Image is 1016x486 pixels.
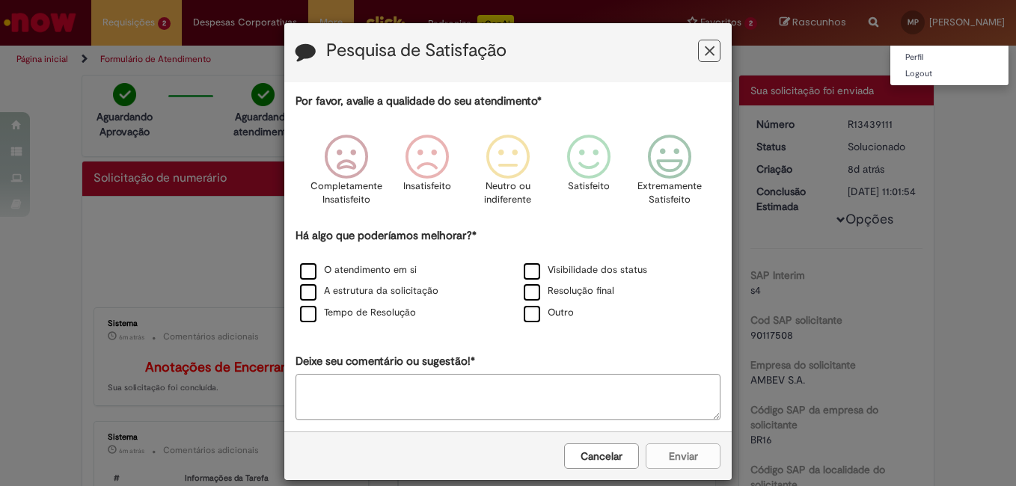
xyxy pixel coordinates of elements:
[300,284,438,298] label: A estrutura da solicitação
[310,179,382,207] p: Completamente Insatisfeito
[389,123,465,226] div: Insatisfeito
[300,263,417,277] label: O atendimento em si
[296,354,475,369] label: Deixe seu comentário ou sugestão!*
[307,123,384,226] div: Completamente Insatisfeito
[524,306,574,320] label: Outro
[564,443,639,469] button: Cancelar
[631,123,708,226] div: Extremamente Satisfeito
[524,263,647,277] label: Visibilidade dos status
[481,179,535,207] p: Neutro ou indiferente
[326,41,507,61] label: Pesquisa de Satisfação
[403,179,451,194] p: Insatisfeito
[568,179,610,194] p: Satisfeito
[524,284,614,298] label: Resolução final
[296,93,542,109] label: Por favor, avalie a qualidade do seu atendimento*
[300,306,416,320] label: Tempo de Resolução
[470,123,546,226] div: Neutro ou indiferente
[890,49,1009,66] a: Perfil
[296,228,720,324] div: Há algo que poderíamos melhorar?*
[890,66,1009,82] a: Logout
[551,123,627,226] div: Satisfeito
[637,179,702,207] p: Extremamente Satisfeito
